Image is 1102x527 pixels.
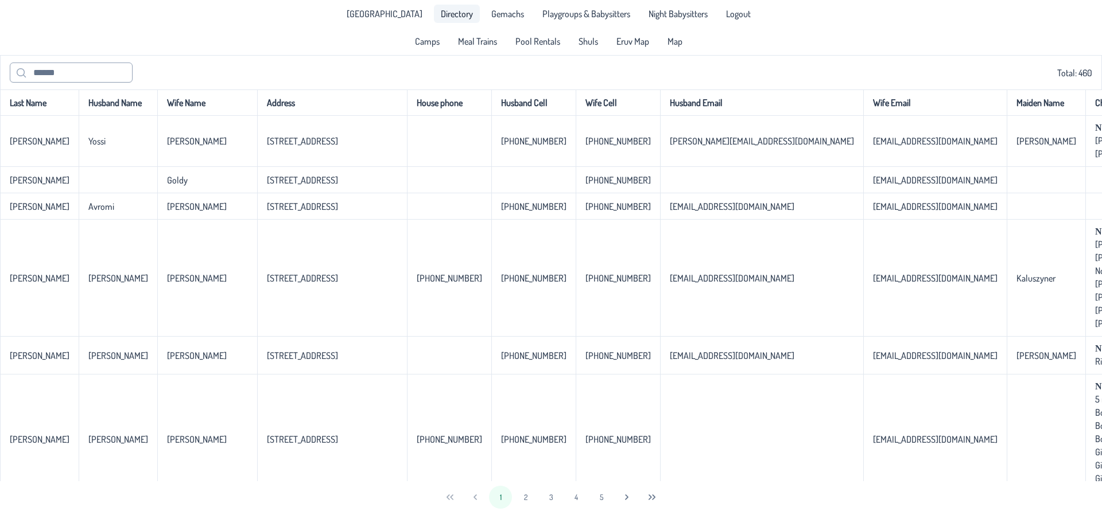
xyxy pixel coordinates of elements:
[408,32,447,50] a: Camps
[484,5,531,23] a: Gemachs
[167,201,227,212] p-celleditor: [PERSON_NAME]
[873,434,998,445] p-celleditor: [EMAIL_ADDRESS][DOMAIN_NAME]
[267,272,338,284] p-celleditor: [STREET_ADDRESS]
[10,201,69,212] p-celleditor: [PERSON_NAME]
[88,135,106,147] p-celleditor: Yossi
[576,89,660,116] th: Wife Cell
[10,63,1092,83] div: Total: 460
[501,201,566,212] p-celleditor: [PHONE_NUMBER]
[88,272,148,284] p-celleditor: [PERSON_NAME]
[167,350,227,361] p-celleditor: [PERSON_NAME]
[719,5,758,23] li: Logout
[417,272,482,284] p-celleditor: [PHONE_NUMBER]
[1007,89,1085,116] th: Maiden Name
[585,434,651,445] p-celleditor: [PHONE_NUMBER]
[417,434,482,445] p-celleditor: [PHONE_NUMBER]
[88,350,148,361] p-celleditor: [PERSON_NAME]
[540,486,562,509] button: 3
[660,89,863,116] th: Husband Email
[670,272,794,284] p-celleditor: [EMAIL_ADDRESS][DOMAIN_NAME]
[441,9,473,18] span: Directory
[88,201,114,212] p-celleditor: Avromi
[267,174,338,186] p-celleditor: [STREET_ADDRESS]
[572,32,605,50] a: Shuls
[340,5,429,23] li: Pine Lake Park
[501,434,566,445] p-celleditor: [PHONE_NUMBER]
[726,9,751,18] span: Logout
[267,135,338,147] p-celleditor: [STREET_ADDRESS]
[1016,135,1076,147] p-celleditor: [PERSON_NAME]
[10,434,69,445] p-celleditor: [PERSON_NAME]
[167,174,188,186] p-celleditor: Goldy
[873,201,998,212] p-celleditor: [EMAIL_ADDRESS][DOMAIN_NAME]
[407,89,491,116] th: House phone
[491,9,524,18] span: Gemachs
[585,201,651,212] p-celleditor: [PHONE_NUMBER]
[267,201,338,212] p-celleditor: [STREET_ADDRESS]
[565,486,588,509] button: 4
[491,89,576,116] th: Husband Cell
[10,174,69,186] p-celleditor: [PERSON_NAME]
[451,32,504,50] a: Meal Trains
[501,350,566,361] p-celleditor: [PHONE_NUMBER]
[514,486,537,509] button: 2
[668,37,682,46] span: Map
[590,486,613,509] button: 5
[1016,350,1076,361] p-celleditor: [PERSON_NAME]
[873,350,998,361] p-celleditor: [EMAIL_ADDRESS][DOMAIN_NAME]
[641,486,663,509] button: Last Page
[670,350,794,361] p-celleditor: [EMAIL_ADDRESS][DOMAIN_NAME]
[415,37,440,46] span: Camps
[1016,272,1056,284] p-celleditor: Kaluszyner
[257,89,407,116] th: Address
[863,89,1007,116] th: Wife Email
[79,89,157,116] th: Husband Name
[10,272,69,284] p-celleditor: [PERSON_NAME]
[670,135,854,147] p-celleditor: [PERSON_NAME][EMAIL_ADDRESS][DOMAIN_NAME]
[489,486,512,509] button: 1
[642,5,715,23] a: Night Babysitters
[610,32,656,50] a: Eruv Map
[649,9,708,18] span: Night Babysitters
[167,272,227,284] p-celleditor: [PERSON_NAME]
[167,434,227,445] p-celleditor: [PERSON_NAME]
[616,37,649,46] span: Eruv Map
[340,5,429,23] a: [GEOGRAPHIC_DATA]
[615,486,638,509] button: Next Page
[267,350,338,361] p-celleditor: [STREET_ADDRESS]
[267,434,338,445] p-celleditor: [STREET_ADDRESS]
[501,272,566,284] p-celleditor: [PHONE_NUMBER]
[515,37,560,46] span: Pool Rentals
[10,135,69,147] p-celleditor: [PERSON_NAME]
[509,32,567,50] a: Pool Rentals
[579,37,598,46] span: Shuls
[501,135,566,147] p-celleditor: [PHONE_NUMBER]
[873,272,998,284] p-celleditor: [EMAIL_ADDRESS][DOMAIN_NAME]
[873,135,998,147] p-celleditor: [EMAIL_ADDRESS][DOMAIN_NAME]
[167,135,227,147] p-celleditor: [PERSON_NAME]
[157,89,257,116] th: Wife Name
[434,5,480,23] a: Directory
[536,5,637,23] a: Playgroups & Babysitters
[661,32,689,50] a: Map
[347,9,422,18] span: [GEOGRAPHIC_DATA]
[458,37,497,46] span: Meal Trains
[88,434,148,445] p-celleditor: [PERSON_NAME]
[585,135,651,147] p-celleditor: [PHONE_NUMBER]
[873,174,998,186] p-celleditor: [EMAIL_ADDRESS][DOMAIN_NAME]
[10,350,69,361] p-celleditor: [PERSON_NAME]
[542,9,630,18] span: Playgroups & Babysitters
[585,350,651,361] p-celleditor: [PHONE_NUMBER]
[585,174,651,186] p-celleditor: [PHONE_NUMBER]
[585,272,651,284] p-celleditor: [PHONE_NUMBER]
